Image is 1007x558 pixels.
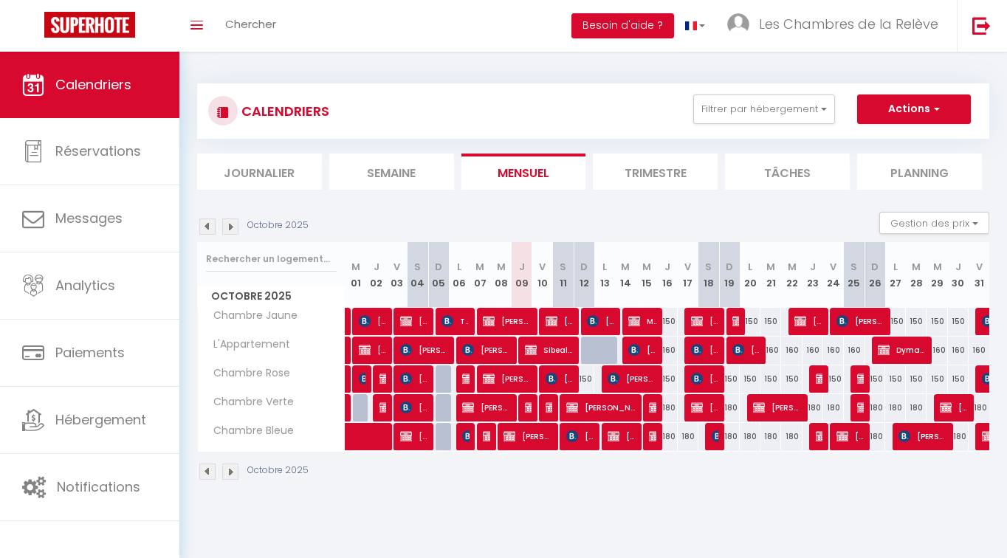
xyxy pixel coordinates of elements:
[462,365,469,393] span: [PERSON_NAME]
[727,13,749,35] img: ...
[379,393,386,421] span: [PERSON_NAME]
[691,393,718,421] span: [PERSON_NAME]
[836,307,884,335] span: [PERSON_NAME]
[546,393,552,421] span: [PERSON_NAME]
[359,307,386,335] span: [PERSON_NAME]
[400,422,427,450] span: [PERSON_NAME]
[587,307,614,335] span: [PERSON_NAME]
[621,260,630,274] abbr: M
[781,423,802,450] div: 180
[449,242,470,308] th: 06
[885,394,906,421] div: 180
[879,212,989,234] button: Gestion des prix
[705,260,712,274] abbr: S
[878,336,926,364] span: Dyma [PERSON_NAME]
[200,337,294,353] span: L'Appartement
[200,365,294,382] span: Chambre Rose
[766,260,775,274] abbr: M
[823,242,844,308] th: 24
[55,343,125,362] span: Paiements
[379,365,386,393] span: [PERSON_NAME]
[580,260,588,274] abbr: D
[532,242,553,308] th: 10
[615,242,636,308] th: 14
[753,393,801,421] span: [PERSON_NAME]
[657,423,678,450] div: 180
[483,422,489,450] span: [PERSON_NAME]
[55,410,146,429] span: Hébergement
[940,393,967,421] span: [PERSON_NAME]
[628,307,656,335] span: MARINE TOLLARI
[608,365,656,393] span: [PERSON_NAME]
[948,242,969,308] th: 30
[400,365,427,393] span: [PERSON_NAME]
[725,154,850,190] li: Tâches
[844,337,865,364] div: 160
[55,142,141,160] span: Réservations
[546,307,573,335] span: [PERSON_NAME]
[198,286,345,307] span: Octobre 2025
[740,242,760,308] th: 20
[366,242,387,308] th: 02
[948,337,969,364] div: 160
[329,154,454,190] li: Semaine
[927,242,947,308] th: 29
[693,94,835,124] button: Filtrer par hébergement
[857,365,864,393] span: [PERSON_NAME]
[483,307,531,335] span: [PERSON_NAME]
[857,154,982,190] li: Planning
[732,307,739,335] span: [PERSON_NAME]
[247,464,309,478] p: Octobre 2025
[374,260,379,274] abbr: J
[566,393,635,421] span: [PERSON_NAME]
[238,94,329,128] h3: CALENDRIERS
[574,365,594,393] div: 150
[712,422,718,450] span: [PERSON_NAME]
[247,218,309,232] p: Octobre 2025
[602,260,607,274] abbr: L
[197,154,322,190] li: Journalier
[719,394,740,421] div: 180
[55,75,131,94] span: Calendriers
[636,242,656,308] th: 15
[200,308,301,324] span: Chambre Jaune
[781,365,802,393] div: 150
[760,242,781,308] th: 21
[885,308,906,335] div: 150
[400,393,427,421] span: [PERSON_NAME]
[560,260,566,274] abbr: S
[428,242,449,308] th: 05
[759,15,938,33] span: Les Chambres de la Relève
[200,423,298,439] span: Chambre Bleue
[206,246,337,272] input: Rechercher un logement...
[865,365,885,393] div: 150
[948,365,969,393] div: 150
[359,336,386,364] span: [DEMOGRAPHIC_DATA][PERSON_NAME]
[566,422,594,450] span: [PERSON_NAME]
[678,242,698,308] th: 17
[55,209,123,227] span: Messages
[933,260,942,274] abbr: M
[657,242,678,308] th: 16
[836,422,864,450] span: [PERSON_NAME]
[571,13,674,38] button: Besoin d'aide ?
[684,260,691,274] abbr: V
[475,260,484,274] abbr: M
[823,337,844,364] div: 160
[657,365,678,393] div: 150
[850,260,857,274] abbr: S
[408,242,428,308] th: 04
[497,260,506,274] abbr: M
[885,365,906,393] div: 150
[393,260,400,274] abbr: V
[462,393,510,421] span: [PERSON_NAME]
[553,242,574,308] th: 11
[462,422,469,450] span: Ksenia Raspopina
[823,394,844,421] div: 180
[830,260,836,274] abbr: V
[657,308,678,335] div: 150
[871,260,879,274] abbr: D
[802,337,823,364] div: 160
[927,365,947,393] div: 150
[760,308,781,335] div: 150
